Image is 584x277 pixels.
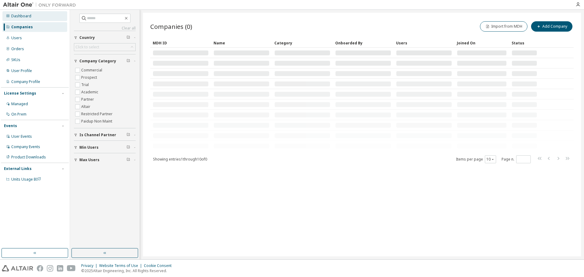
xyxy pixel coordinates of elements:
[74,141,136,154] button: Min Users
[74,43,135,51] div: Click to select
[79,133,116,137] span: Is Channel Partner
[4,123,17,128] div: Events
[150,22,192,31] span: Companies (0)
[127,133,130,137] span: Clear filter
[127,145,130,150] span: Clear filter
[74,31,136,44] button: Country
[11,47,24,51] div: Orders
[81,268,175,273] p: © 2025 Altair Engineering, Inc. All Rights Reserved.
[127,158,130,162] span: Clear filter
[531,21,572,32] button: Add Company
[11,57,20,62] div: SKUs
[47,265,53,272] img: instagram.svg
[81,88,99,96] label: Academic
[75,45,99,50] div: Click to select
[274,38,330,48] div: Category
[81,110,114,118] label: Restricted Partner
[4,166,32,171] div: External Links
[144,263,175,268] div: Cookie Consent
[502,155,531,163] span: Page n.
[81,263,99,268] div: Privacy
[99,263,144,268] div: Website Terms of Use
[456,155,496,163] span: Items per page
[57,265,63,272] img: linkedin.svg
[11,14,31,19] div: Dashboard
[74,153,136,167] button: Max Users
[81,103,92,110] label: Altair
[457,38,507,48] div: Joined On
[11,144,40,149] div: Company Events
[11,155,46,160] div: Product Downloads
[153,38,209,48] div: MDH ID
[11,134,32,139] div: User Events
[81,118,113,125] label: Paidup Non Maint
[214,38,269,48] div: Name
[81,67,103,74] label: Commercial
[486,157,495,162] button: 10
[67,265,76,272] img: youtube.svg
[11,102,28,106] div: Managed
[74,26,136,31] a: Clear all
[79,145,99,150] span: Min Users
[512,38,537,48] div: Status
[3,2,79,8] img: Altair One
[11,68,32,73] div: User Profile
[79,59,116,64] span: Company Category
[11,177,41,182] span: Units Usage BI
[79,35,95,40] span: Country
[11,25,33,29] div: Companies
[335,38,391,48] div: Onboarded By
[396,38,452,48] div: Users
[480,21,527,32] button: Import from MDH
[37,265,43,272] img: facebook.svg
[127,35,130,40] span: Clear filter
[81,96,95,103] label: Partner
[74,128,136,142] button: Is Channel Partner
[81,74,98,81] label: Prospect
[81,81,90,88] label: Trial
[11,36,22,40] div: Users
[4,91,36,96] div: License Settings
[127,59,130,64] span: Clear filter
[11,79,40,84] div: Company Profile
[79,158,99,162] span: Max Users
[2,265,33,272] img: altair_logo.svg
[11,112,26,117] div: On Prem
[153,157,207,162] span: Showing entries 1 through 10 of 0
[74,54,136,68] button: Company Category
